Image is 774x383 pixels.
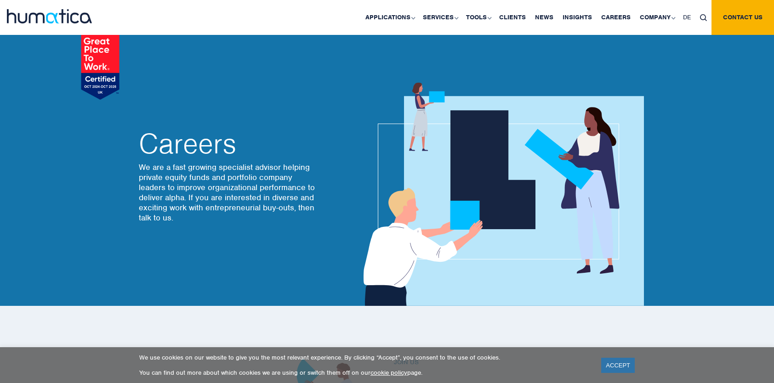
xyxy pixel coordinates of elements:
[683,13,691,21] span: DE
[139,162,318,223] p: We are a fast growing specialist advisor helping private equity funds and portfolio company leade...
[139,369,590,377] p: You can find out more about which cookies we are using or switch them off on our page.
[601,358,635,373] a: ACCEPT
[7,9,92,23] img: logo
[355,83,644,306] img: about_banner1
[139,130,318,158] h2: Careers
[700,14,707,21] img: search_icon
[370,369,407,377] a: cookie policy
[139,354,590,361] p: We use cookies on our website to give you the most relevant experience. By clicking “Accept”, you...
